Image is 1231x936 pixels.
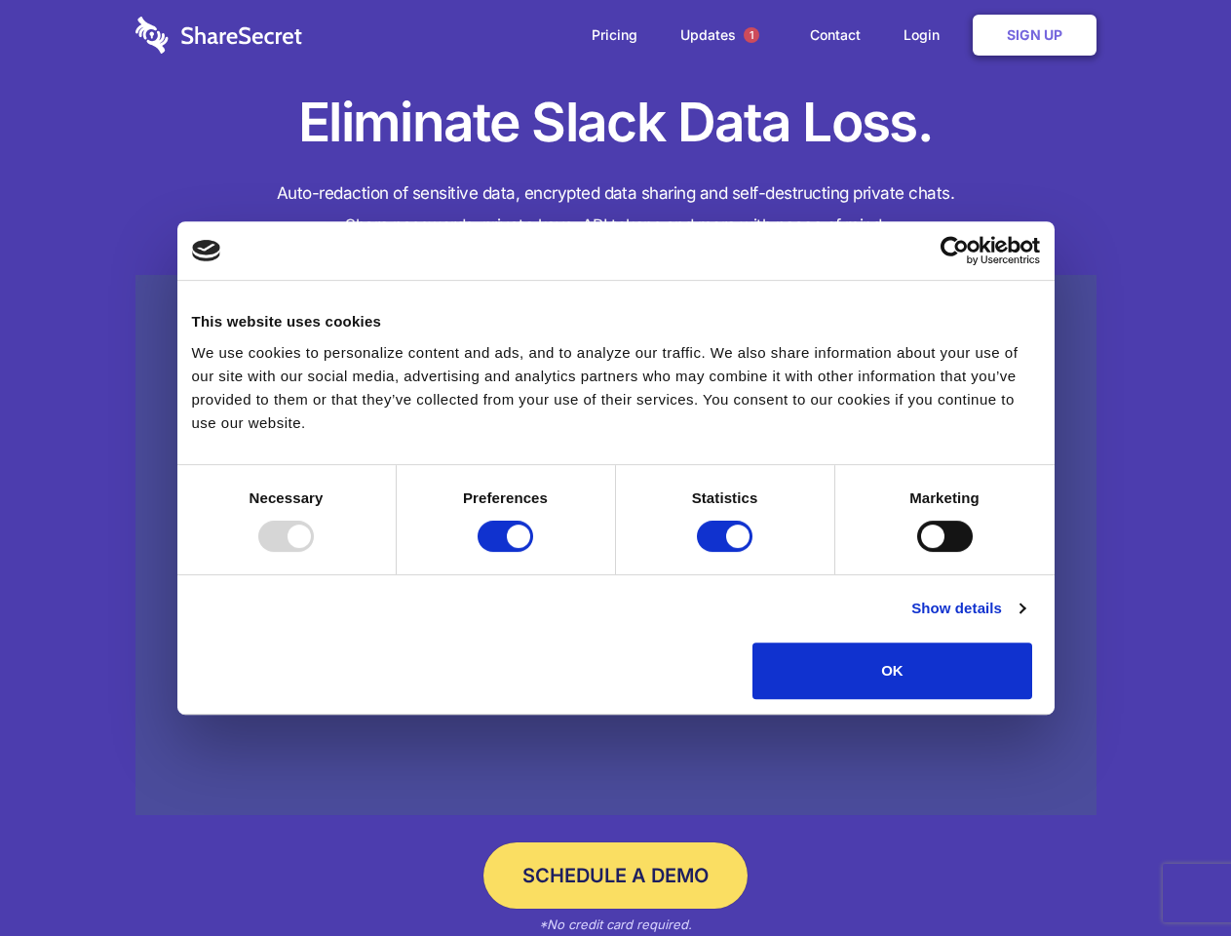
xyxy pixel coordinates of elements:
img: logo-wordmark-white-trans-d4663122ce5f474addd5e946df7df03e33cb6a1c49d2221995e7729f52c070b2.svg [135,17,302,54]
h1: Eliminate Slack Data Loss. [135,88,1096,158]
h4: Auto-redaction of sensitive data, encrypted data sharing and self-destructing private chats. Shar... [135,177,1096,242]
strong: Statistics [692,489,758,506]
button: OK [752,643,1032,699]
strong: Necessary [250,489,324,506]
a: Login [884,5,969,65]
a: Wistia video thumbnail [135,275,1096,816]
strong: Marketing [909,489,980,506]
a: Contact [790,5,880,65]
div: We use cookies to personalize content and ads, and to analyze our traffic. We also share informat... [192,341,1040,435]
img: logo [192,240,221,261]
div: This website uses cookies [192,310,1040,333]
span: 1 [744,27,759,43]
a: Sign Up [973,15,1096,56]
em: *No credit card required. [539,916,692,932]
a: Schedule a Demo [483,842,748,909]
strong: Preferences [463,489,548,506]
a: Show details [911,597,1024,620]
a: Usercentrics Cookiebot - opens in a new window [869,236,1040,265]
a: Pricing [572,5,657,65]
